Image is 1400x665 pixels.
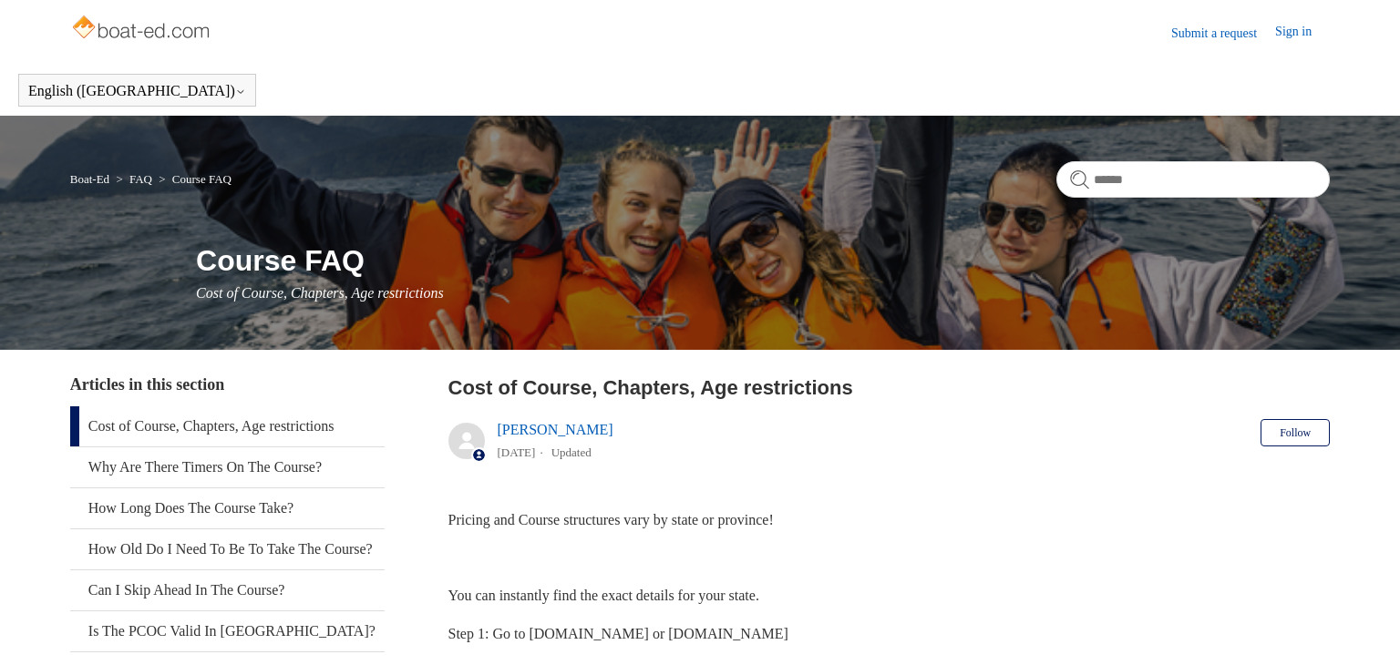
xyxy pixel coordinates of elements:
span: You can instantly find the exact details for your state. [448,588,759,603]
a: Why Are There Timers On The Course? [70,447,386,487]
li: Updated [551,445,592,459]
a: FAQ [129,172,152,186]
li: Boat-Ed [70,172,113,186]
img: Boat-Ed Help Center home page [70,11,215,47]
h1: Course FAQ [196,239,1330,282]
a: Can I Skip Ahead In The Course? [70,570,386,610]
span: Step 1: Go to [DOMAIN_NAME] or [DOMAIN_NAME] [448,626,788,641]
button: English ([GEOGRAPHIC_DATA]) [28,83,246,99]
a: How Old Do I Need To Be To Take The Course? [70,529,386,569]
a: Cost of Course, Chapters, Age restrictions [70,406,386,446]
a: How Long Does The Course Take? [70,488,386,528]
li: FAQ [112,172,155,186]
span: Articles in this section [70,375,224,394]
time: 04/08/2025, 13:01 [498,445,536,459]
a: Course FAQ [172,172,232,186]
li: Course FAQ [155,172,232,186]
input: Search [1056,161,1330,198]
span: Pricing and Course structures vary by state or province! [448,512,774,527]
a: [PERSON_NAME] [498,422,613,437]
button: Follow Article [1261,419,1330,446]
span: Cost of Course, Chapters, Age restrictions [196,285,444,301]
a: Boat-Ed [70,172,109,186]
a: Submit a request [1171,24,1275,43]
h2: Cost of Course, Chapters, Age restrictions [448,373,1331,403]
a: Sign in [1275,22,1330,44]
a: Is The PCOC Valid In [GEOGRAPHIC_DATA]? [70,611,386,651]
